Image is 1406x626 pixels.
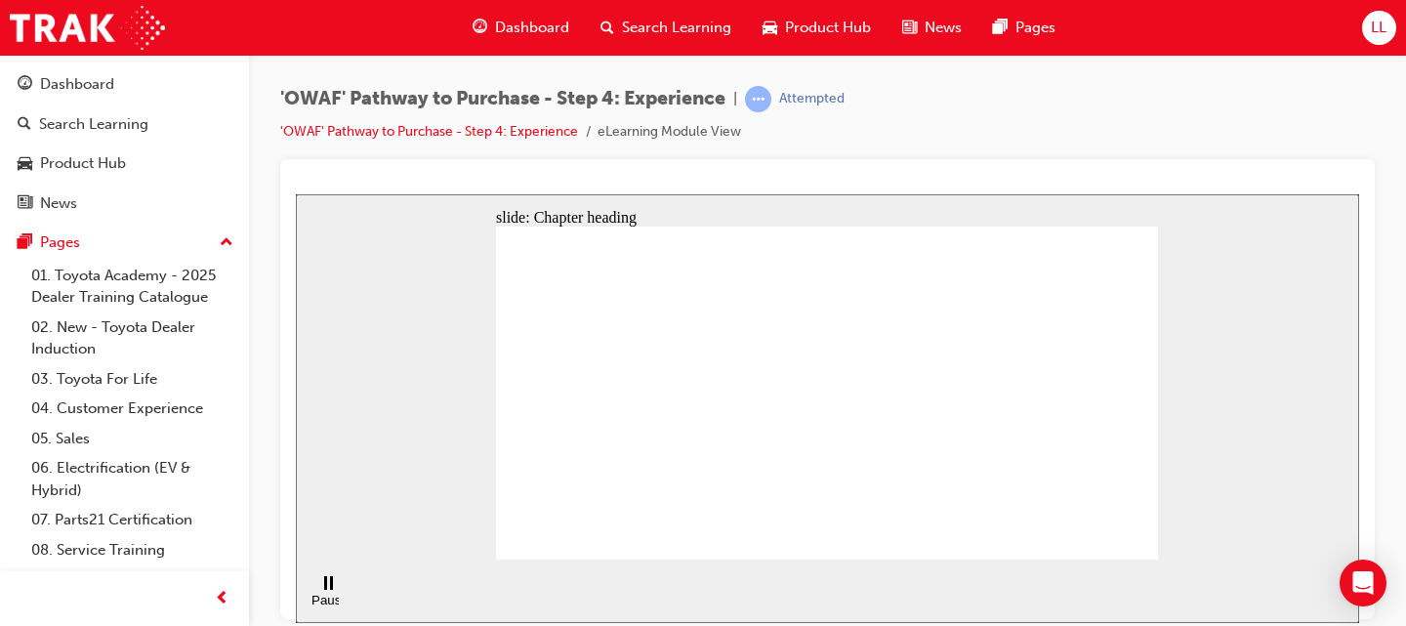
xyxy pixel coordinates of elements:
[23,424,241,454] a: 05. Sales
[993,16,1008,40] span: pages-icon
[40,192,77,215] div: News
[622,17,731,39] span: Search Learning
[10,381,43,414] button: Pause (Ctrl+Alt+P)
[887,8,977,48] a: news-iconNews
[902,16,917,40] span: news-icon
[39,113,148,136] div: Search Learning
[215,587,229,611] span: prev-icon
[8,106,241,143] a: Search Learning
[473,16,487,40] span: guage-icon
[600,16,614,40] span: search-icon
[457,8,585,48] a: guage-iconDashboard
[23,535,241,565] a: 08. Service Training
[8,225,241,261] button: Pages
[23,505,241,535] a: 07. Parts21 Certification
[18,155,32,173] span: car-icon
[8,186,241,222] a: News
[23,364,241,395] a: 03. Toyota For Life
[280,123,578,140] a: 'OWAF' Pathway to Purchase - Step 4: Experience
[598,121,741,144] li: eLearning Module View
[779,90,845,108] div: Attempted
[23,394,241,424] a: 04. Customer Experience
[1015,17,1055,39] span: Pages
[40,73,114,96] div: Dashboard
[18,234,32,252] span: pages-icon
[733,88,737,110] span: |
[16,398,49,428] div: Pause (Ctrl+Alt+P)
[23,564,241,595] a: 09. Technical Training
[220,230,233,256] span: up-icon
[10,365,43,429] div: playback controls
[1371,17,1386,39] span: LL
[785,17,871,39] span: Product Hub
[23,313,241,364] a: 02. New - Toyota Dealer Induction
[23,261,241,313] a: 01. Toyota Academy - 2025 Dealer Training Catalogue
[18,195,32,213] span: news-icon
[925,17,962,39] span: News
[10,6,165,50] img: Trak
[1362,11,1396,45] button: LL
[18,116,31,134] span: search-icon
[8,66,241,103] a: Dashboard
[40,231,80,254] div: Pages
[40,152,126,175] div: Product Hub
[280,88,725,110] span: 'OWAF' Pathway to Purchase - Step 4: Experience
[8,63,241,225] button: DashboardSearch LearningProduct HubNews
[745,86,771,112] span: learningRecordVerb_ATTEMPT-icon
[763,16,777,40] span: car-icon
[747,8,887,48] a: car-iconProduct Hub
[495,17,569,39] span: Dashboard
[1340,560,1386,606] div: Open Intercom Messenger
[8,146,241,182] a: Product Hub
[23,453,241,505] a: 06. Electrification (EV & Hybrid)
[18,76,32,94] span: guage-icon
[585,8,747,48] a: search-iconSearch Learning
[977,8,1071,48] a: pages-iconPages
